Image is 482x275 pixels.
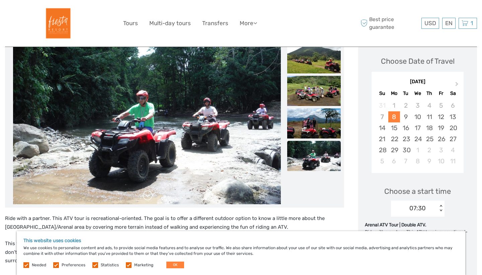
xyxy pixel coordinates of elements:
[384,186,451,197] span: Choose a start time
[9,12,76,17] p: We're away right now. Please check back later!
[388,145,400,156] div: Choose Monday, September 29th, 2025
[447,145,459,156] div: Choose Saturday, October 4th, 2025
[166,262,184,268] button: OK
[376,100,388,111] div: Not available Sunday, August 31st, 2025
[287,108,341,139] img: 32a18abb67804b3485acb9adcf0f9557_slider_thumbnail.jpeg
[400,133,412,145] div: Choose Tuesday, September 23rd, 2025
[424,20,436,26] span: USD
[388,111,400,122] div: Choose Monday, September 8th, 2025
[412,122,423,133] div: Choose Wednesday, September 17th, 2025
[359,16,420,31] span: Best price guarantee
[400,111,412,122] div: Choose Tuesday, September 9th, 2025
[400,156,412,167] div: Choose Tuesday, October 7th, 2025
[423,122,435,133] div: Choose Thursday, September 18th, 2025
[447,89,459,98] div: Sa
[470,20,474,26] span: 1
[435,100,447,111] div: Not available Friday, September 5th, 2025
[287,141,341,171] img: 5d2586458c464764b7b451f0ac0662ba_slider_thumbnail.jpg
[202,18,228,28] a: Transfers
[452,80,463,91] button: Next Month
[409,204,426,213] div: 07:30
[447,111,459,122] div: Choose Saturday, September 13th, 2025
[23,238,459,243] h5: This website uses cookies
[423,133,435,145] div: Choose Thursday, September 25th, 2025
[376,145,388,156] div: Choose Sunday, September 28th, 2025
[400,89,412,98] div: Tu
[447,156,459,167] div: Choose Saturday, October 11th, 2025
[435,133,447,145] div: Choose Friday, September 26th, 2025
[412,156,423,167] div: Choose Wednesday, October 8th, 2025
[435,145,447,156] div: Choose Friday, October 3rd, 2025
[412,133,423,145] div: Choose Wednesday, September 24th, 2025
[400,145,412,156] div: Choose Tuesday, September 30th, 2025
[412,111,423,122] div: Choose Wednesday, September 10th, 2025
[388,89,400,98] div: Mo
[412,145,423,156] div: Choose Wednesday, October 1st, 2025
[372,78,464,86] div: [DATE]
[400,100,412,111] div: Not available Tuesday, September 2nd, 2025
[365,222,470,228] div: Arenal ATV Tour | Double ATV.
[134,262,153,268] label: Marketing
[435,89,447,98] div: Fr
[287,76,341,106] img: ae2d4ba5854a4f8f91897c1d7e1003ba_slider_thumbnail.jpg
[77,10,85,18] button: Open LiveChat chat widget
[5,240,341,264] span: This tour's priority is your safety, providing at the same time lots of entertainment on wheels. ...
[39,5,75,42] img: Fiesta Resort
[13,43,281,204] img: 5d2586458c464764b7b451f0ac0662ba_main_slider.jpg
[435,111,447,122] div: Choose Friday, September 12th, 2025
[423,100,435,111] div: Not available Thursday, September 4th, 2025
[438,205,444,212] div: < >
[423,89,435,98] div: Th
[381,56,455,66] div: Choose Date of Travel
[435,122,447,133] div: Choose Friday, September 19th, 2025
[374,100,461,167] div: month 2025-09
[388,122,400,133] div: Choose Monday, September 15th, 2025
[376,89,388,98] div: Su
[447,100,459,111] div: Not available Saturday, September 6th, 2025
[62,262,85,268] label: Preferences
[149,18,191,28] a: Multi-day tours
[376,156,388,167] div: Choose Sunday, October 5th, 2025
[287,43,341,73] img: 3bf66561379d407689668c3d54c55b07_slider_thumbnail.jpg
[412,89,423,98] div: We
[5,215,325,230] span: Ride with a partner. This ATV tour is recreational-oriented. The goal is to offer a different out...
[423,111,435,122] div: Choose Thursday, September 11th, 2025
[388,100,400,111] div: Not available Monday, September 1st, 2025
[412,100,423,111] div: Not available Wednesday, September 3rd, 2025
[32,262,46,268] label: Needed
[447,133,459,145] div: Choose Saturday, September 27th, 2025
[400,122,412,133] div: Choose Tuesday, September 16th, 2025
[435,156,447,167] div: Choose Friday, October 10th, 2025
[101,262,119,268] label: Statistics
[442,18,456,29] div: EN
[423,156,435,167] div: Choose Thursday, October 9th, 2025
[388,133,400,145] div: Choose Monday, September 22nd, 2025
[423,145,435,156] div: Choose Thursday, October 2nd, 2025
[388,156,400,167] div: Choose Monday, October 6th, 2025
[376,122,388,133] div: Choose Sunday, September 14th, 2025
[17,231,465,275] div: We use cookies to personalise content and ads, to provide social media features and to analyse ou...
[123,18,138,28] a: Tours
[376,133,388,145] div: Choose Sunday, September 21st, 2025
[376,111,388,122] div: Not available Sunday, September 7th, 2025
[240,18,257,28] a: More
[365,229,468,266] span: Ride with a partner. This ATV tour is recreational-oriented. The goal is to offer a different out...
[447,122,459,133] div: Choose Saturday, September 20th, 2025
